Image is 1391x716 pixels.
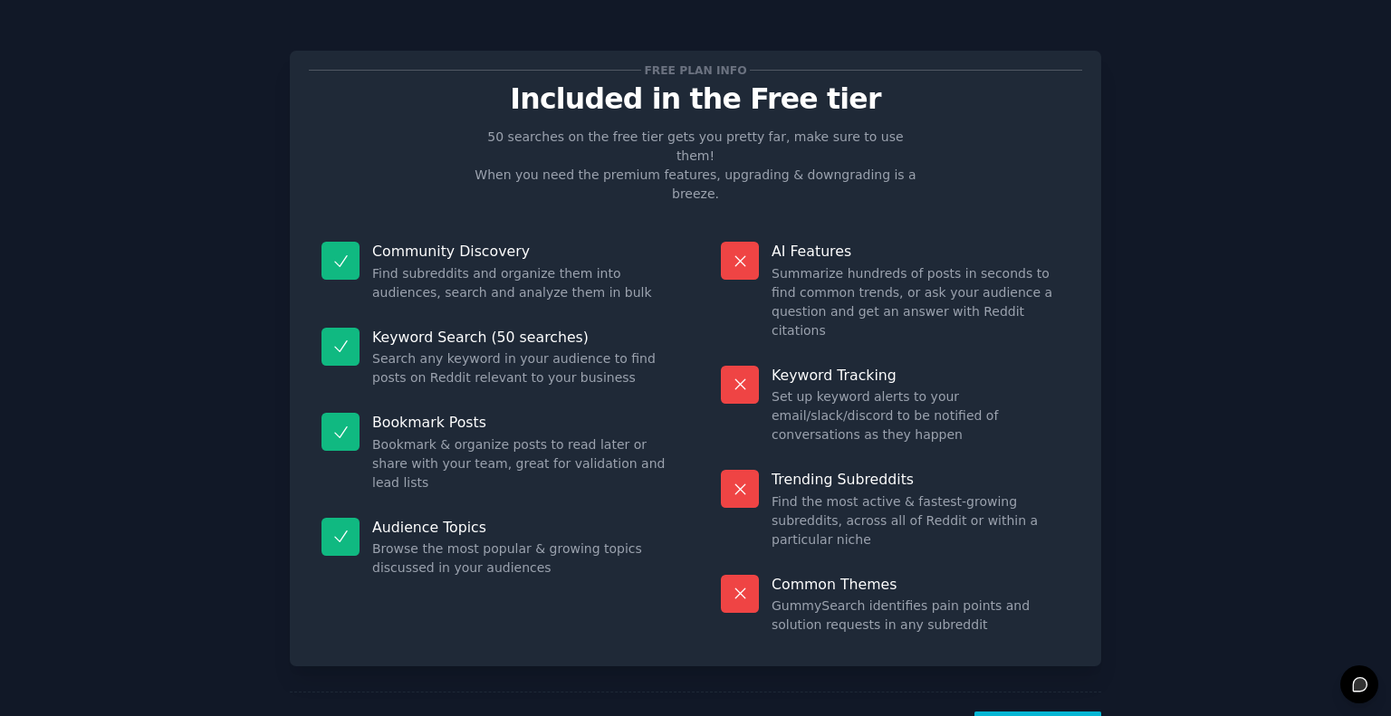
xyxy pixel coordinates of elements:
p: AI Features [772,242,1070,261]
span: Free plan info [641,61,750,80]
p: Trending Subreddits [772,470,1070,489]
dd: Find subreddits and organize them into audiences, search and analyze them in bulk [372,264,670,302]
dd: Bookmark & organize posts to read later or share with your team, great for validation and lead lists [372,435,670,492]
p: Common Themes [772,575,1070,594]
p: Audience Topics [372,518,670,537]
p: Bookmark Posts [372,413,670,432]
dd: Summarize hundreds of posts in seconds to find common trends, or ask your audience a question and... [772,264,1070,340]
dd: Browse the most popular & growing topics discussed in your audiences [372,539,670,578]
dd: Search any keyword in your audience to find posts on Reddit relevant to your business [372,349,670,387]
p: Included in the Free tier [309,83,1082,115]
p: Keyword Search (50 searches) [372,328,670,347]
dd: Find the most active & fastest-growing subreddits, across all of Reddit or within a particular niche [772,492,1070,549]
dd: GummySearch identifies pain points and solution requests in any subreddit [772,597,1070,635]
p: Keyword Tracking [772,366,1070,385]
p: 50 searches on the free tier gets you pretty far, make sure to use them! When you need the premiu... [467,128,924,204]
dd: Set up keyword alerts to your email/slack/discord to be notified of conversations as they happen [772,387,1070,444]
p: Community Discovery [372,242,670,261]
